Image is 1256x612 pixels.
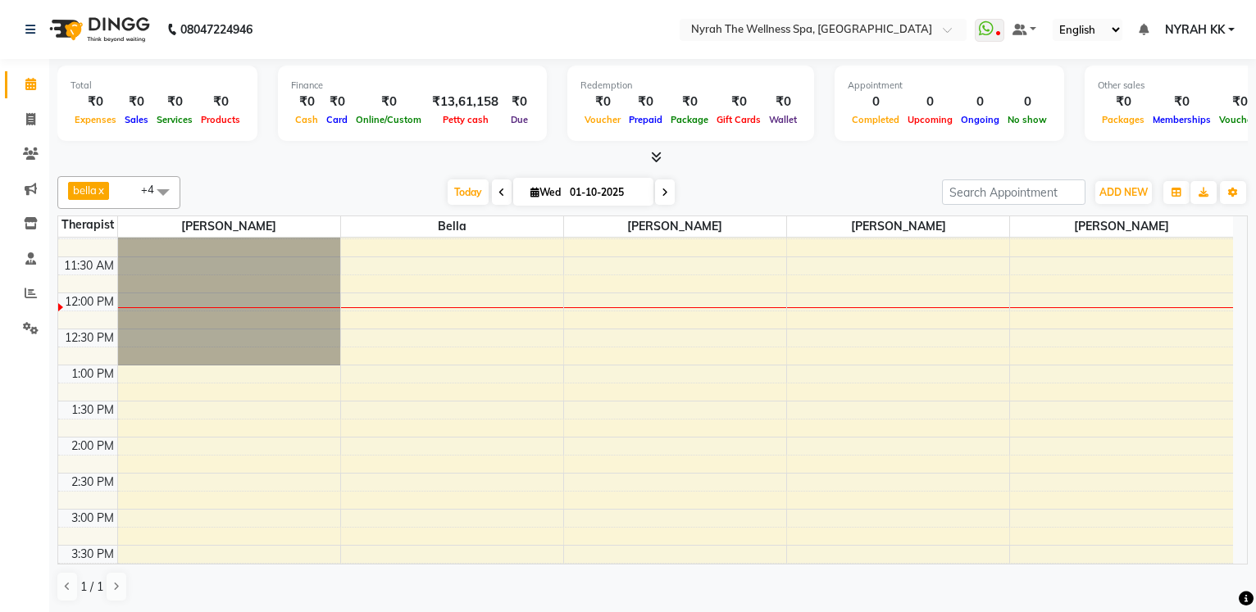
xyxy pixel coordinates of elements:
div: 2:00 PM [68,437,117,455]
input: 2025-10-01 [565,180,647,205]
div: ₹0 [580,93,625,111]
div: Redemption [580,79,801,93]
div: ₹0 [1149,93,1215,111]
div: 12:30 PM [61,329,117,347]
span: Today [448,179,489,205]
div: Total [71,79,244,93]
span: Packages [1098,114,1149,125]
div: Finance [291,79,534,93]
span: [PERSON_NAME] [787,216,1009,237]
div: ₹0 [121,93,152,111]
div: 3:30 PM [68,546,117,563]
span: Gift Cards [712,114,765,125]
span: Upcoming [903,114,957,125]
span: Completed [848,114,903,125]
div: Appointment [848,79,1051,93]
span: +4 [141,183,166,196]
span: Wed [526,186,565,198]
span: Cash [291,114,322,125]
div: ₹0 [765,93,801,111]
div: 12:00 PM [61,293,117,311]
div: ₹0 [71,93,121,111]
div: ₹0 [712,93,765,111]
span: NYRAH KK [1165,21,1225,39]
a: x [97,184,104,197]
span: Wallet [765,114,801,125]
div: ₹0 [352,93,425,111]
div: ₹0 [505,93,534,111]
div: 2:30 PM [68,474,117,491]
span: Products [197,114,244,125]
span: ADD NEW [1099,186,1148,198]
span: 1 / 1 [80,578,103,596]
span: No show [1003,114,1051,125]
span: Due [507,114,532,125]
span: Online/Custom [352,114,425,125]
span: Card [322,114,352,125]
span: Expenses [71,114,121,125]
div: 0 [903,93,957,111]
span: Ongoing [957,114,1003,125]
span: bella [341,216,563,237]
div: ₹13,61,158 [425,93,505,111]
div: ₹0 [625,93,667,111]
span: Petty cash [439,114,493,125]
span: [PERSON_NAME] [118,216,340,237]
span: Services [152,114,197,125]
b: 08047224946 [180,7,253,52]
div: 0 [848,93,903,111]
span: [PERSON_NAME] [1010,216,1233,237]
div: ₹0 [152,93,197,111]
input: Search Appointment [942,179,1085,205]
div: 0 [957,93,1003,111]
div: ₹0 [1098,93,1149,111]
div: Therapist [58,216,117,233]
div: ₹0 [667,93,712,111]
div: 1:30 PM [68,401,117,419]
span: [PERSON_NAME] [564,216,786,237]
span: Package [667,114,712,125]
span: Memberships [1149,114,1215,125]
div: 11:30 AM [61,257,117,274]
div: ₹0 [322,93,352,111]
div: 3:00 PM [68,510,117,527]
span: Voucher [580,114,625,125]
span: Sales [121,114,152,125]
div: 0 [1003,93,1051,111]
div: ₹0 [197,93,244,111]
img: logo [42,7,154,52]
div: 1:00 PM [68,365,117,383]
span: bella [73,184,97,197]
span: Prepaid [625,114,667,125]
div: ₹0 [291,93,322,111]
button: ADD NEW [1095,181,1152,204]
